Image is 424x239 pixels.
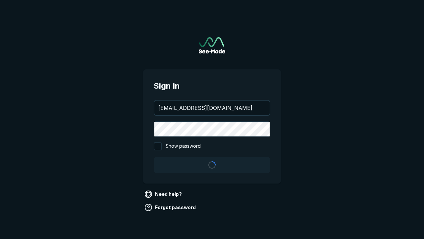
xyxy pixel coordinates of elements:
a: Need help? [143,189,185,199]
img: See-Mode Logo [199,37,225,53]
input: your@email.com [154,101,270,115]
span: Sign in [154,80,270,92]
a: Forgot password [143,202,198,213]
a: Go to sign in [199,37,225,53]
span: Show password [166,142,201,150]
